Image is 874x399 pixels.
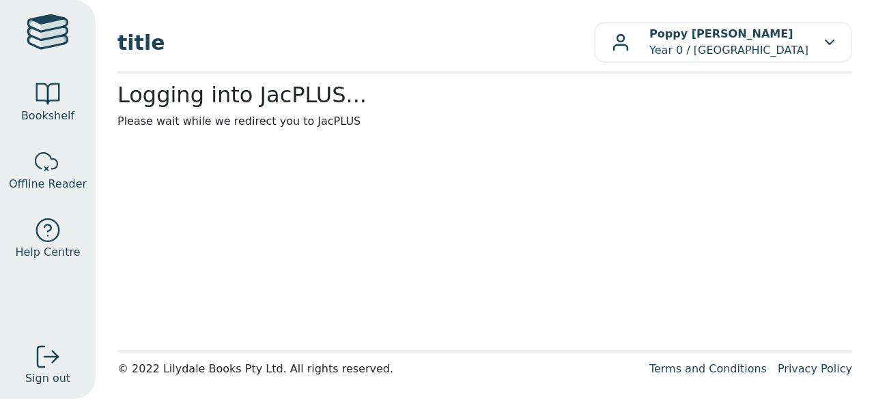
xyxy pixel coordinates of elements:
[649,26,808,59] p: Year 0 / [GEOGRAPHIC_DATA]
[15,244,80,261] span: Help Centre
[594,22,852,63] button: Poppy [PERSON_NAME]Year 0 / [GEOGRAPHIC_DATA]
[649,362,767,375] a: Terms and Conditions
[21,108,74,124] span: Bookshelf
[25,370,70,387] span: Sign out
[117,27,594,58] span: title
[117,113,852,130] p: Please wait while we redirect you to JacPLUS
[778,362,852,375] a: Privacy Policy
[117,82,852,108] h2: Logging into JacPLUS...
[9,176,87,192] span: Offline Reader
[117,361,638,377] div: © 2022 Lilydale Books Pty Ltd. All rights reserved.
[649,27,793,40] b: Poppy [PERSON_NAME]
